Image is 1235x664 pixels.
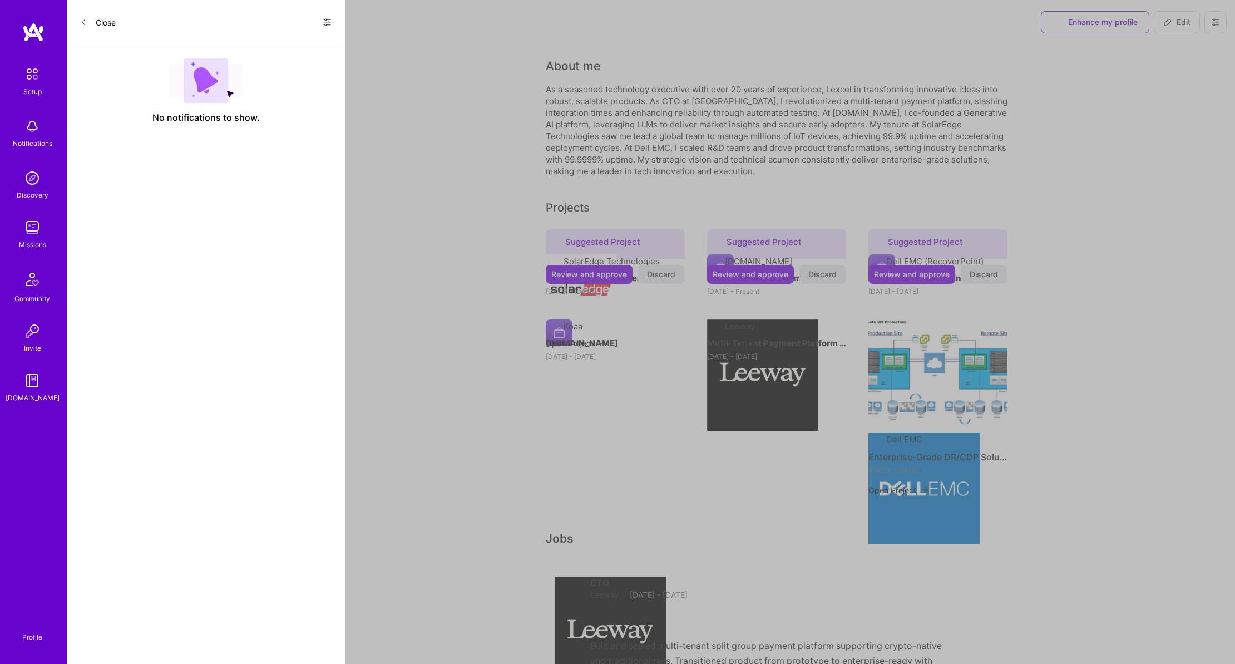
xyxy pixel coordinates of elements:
div: Profile [22,631,42,642]
a: Profile [18,619,46,642]
img: discovery [21,167,43,189]
img: teamwork [21,217,43,239]
img: Invite [21,320,43,342]
img: empty [169,58,243,103]
img: Community [19,266,46,293]
img: setup [21,62,44,86]
img: bell [21,115,43,137]
span: No notifications to show. [152,112,260,124]
img: logo [22,22,45,42]
div: Discovery [17,189,48,201]
div: Notifications [13,137,52,149]
div: Invite [24,342,41,354]
img: guide book [21,370,43,392]
div: Setup [23,86,42,97]
div: Community [14,293,50,304]
div: [DOMAIN_NAME] [6,392,60,404]
div: Missions [19,239,46,250]
button: Close [80,13,116,31]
